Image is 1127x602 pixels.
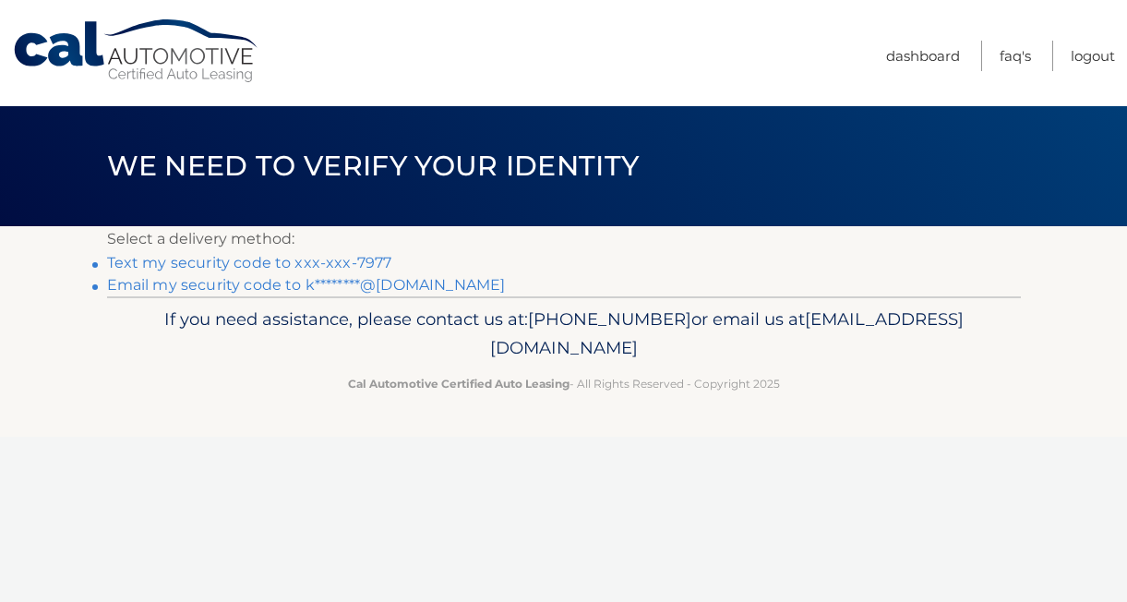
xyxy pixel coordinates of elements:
[119,305,1009,364] p: If you need assistance, please contact us at: or email us at
[107,276,506,294] a: Email my security code to k********@[DOMAIN_NAME]
[1000,41,1031,71] a: FAQ's
[886,41,960,71] a: Dashboard
[119,374,1009,393] p: - All Rights Reserved - Copyright 2025
[107,226,1021,252] p: Select a delivery method:
[12,18,261,84] a: Cal Automotive
[348,377,569,391] strong: Cal Automotive Certified Auto Leasing
[1071,41,1115,71] a: Logout
[107,149,640,183] span: We need to verify your identity
[528,308,691,330] span: [PHONE_NUMBER]
[107,254,392,271] a: Text my security code to xxx-xxx-7977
